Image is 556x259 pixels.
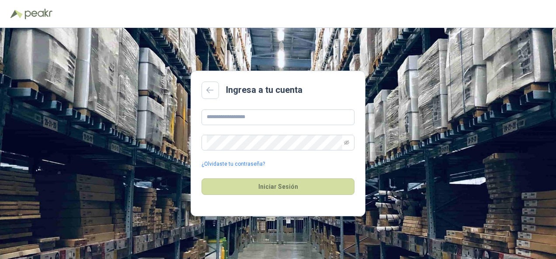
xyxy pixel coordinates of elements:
button: Iniciar Sesión [202,178,354,195]
img: Logo [10,10,23,18]
a: ¿Olvidaste tu contraseña? [202,160,265,168]
span: eye-invisible [344,140,349,145]
h2: Ingresa a tu cuenta [226,83,302,97]
img: Peakr [24,9,52,19]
